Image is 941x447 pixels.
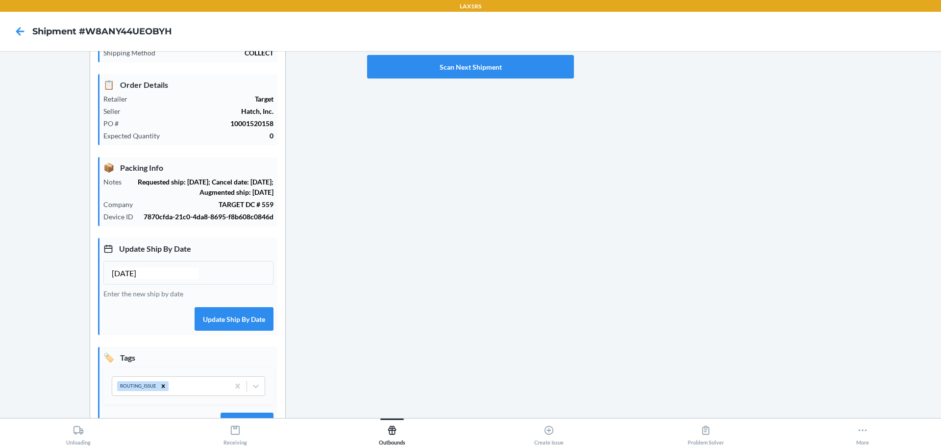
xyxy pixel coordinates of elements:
[126,118,273,129] p: 10001520158
[103,131,168,141] p: Expected Quantity
[627,419,784,446] button: Problem Solver
[117,381,158,391] div: ROUTING_ISSUE
[103,177,129,187] p: Notes
[157,419,314,446] button: Receiving
[223,421,247,446] div: Receiving
[103,94,135,104] p: Retailer
[103,118,126,129] p: PO #
[688,421,724,446] div: Problem Solver
[103,78,114,91] span: 📋
[135,94,273,104] p: Target
[460,2,481,11] p: LAX1RS
[195,307,273,331] button: Update Ship By Date
[367,55,574,79] button: Scan Next Shipment
[856,421,869,446] div: More
[379,421,405,446] div: Outbounds
[103,242,273,255] p: Update Ship By Date
[103,351,273,364] p: Tags
[112,267,199,279] input: MM/DD/YYYY
[103,48,163,58] p: Shipping Method
[103,199,141,210] p: Company
[129,177,273,197] p: Requested ship: [DATE]; Cancel date: [DATE]; Augmented ship: [DATE]
[141,211,273,222] p: 7870cfda-21c0-4da8-8695-f8b608c0846d
[32,25,172,38] h4: Shipment #W8ANY44UEOBYH
[163,48,273,58] p: COLLECT
[103,106,128,116] p: Seller
[534,421,564,446] div: Create Issue
[128,106,273,116] p: Hatch, Inc.
[103,78,273,91] p: Order Details
[221,413,273,436] button: Submit Tags
[784,419,941,446] button: More
[470,419,627,446] button: Create Issue
[66,421,91,446] div: Unloading
[103,161,114,174] span: 📦
[103,351,114,364] span: 🏷️
[141,199,273,210] p: TARGET DC # 559
[168,131,273,141] p: 0
[103,289,273,299] p: Enter the new ship by date
[314,419,470,446] button: Outbounds
[103,211,141,222] p: Device ID
[103,161,273,174] p: Packing Info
